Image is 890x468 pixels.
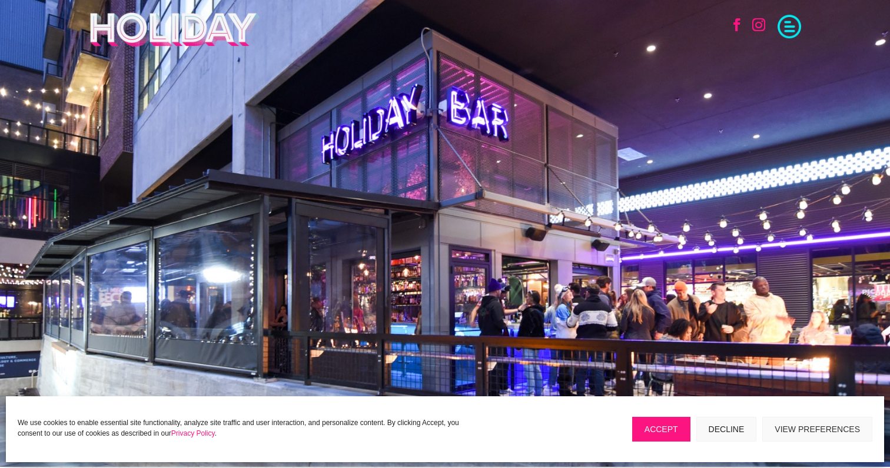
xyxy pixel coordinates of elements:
button: Accept [632,417,690,442]
p: We use cookies to enable essential site functionality, analyze site traffic and user interaction,... [18,417,469,439]
a: Holiday [89,39,260,49]
img: Holiday [89,12,260,47]
button: Decline [696,417,757,442]
a: Follow on Facebook [724,12,750,38]
a: Privacy Policy [171,429,215,437]
a: Follow on Instagram [746,12,772,38]
button: View preferences [762,417,872,442]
